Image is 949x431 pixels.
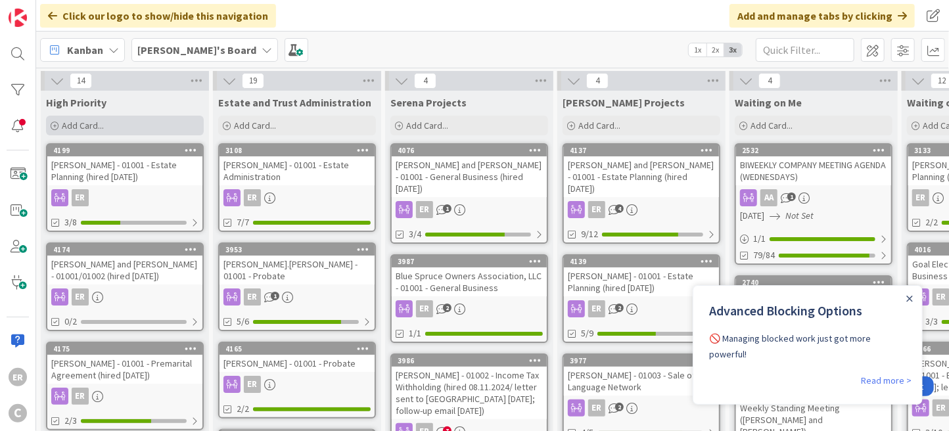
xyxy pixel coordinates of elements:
div: AA [736,189,891,206]
span: 5/6 [237,315,249,329]
div: ER [416,300,433,317]
span: 1 [443,204,451,213]
div: BIWEEKLY COMPANY MEETING AGENDA (WEDNESDAYS) [736,156,891,185]
div: ER [244,189,261,206]
div: ER [220,288,375,306]
span: 4 [758,73,781,89]
span: Add Card... [751,120,793,131]
div: [PERSON_NAME] - 01003 - Sale of Sign Language Network [564,367,719,396]
div: 3986 [398,356,547,365]
div: 4139 [564,256,719,267]
div: 3987 [392,256,547,267]
span: 0/2 [64,315,77,329]
div: ER [72,388,89,405]
div: 4175 [47,343,202,355]
span: Add Card... [578,120,620,131]
span: 79/84 [753,248,775,262]
div: 3977 [564,355,719,367]
span: Add Card... [406,120,448,131]
div: ER [72,189,89,206]
div: 2532 [736,145,891,156]
div: 3108[PERSON_NAME] - 01001 - Estate Administration [220,145,375,185]
span: Kanban [67,42,103,58]
i: Not Set [785,210,814,221]
div: 4076 [392,145,547,156]
span: 19 [242,73,264,89]
div: ER [912,189,929,206]
div: Blue Spruce Owners Association, LLC - 01001 - General Business [392,267,547,296]
a: 3987Blue Spruce Owners Association, LLC - 01001 - General BusinessER1/1 [390,254,548,343]
span: 3/3 [925,315,938,329]
a: 4076[PERSON_NAME] and [PERSON_NAME] - 01001 - General Business (hired [DATE])ER3/4 [390,143,548,244]
div: ER [588,300,605,317]
div: [PERSON_NAME] - 01001 - Estate Administration [220,156,375,185]
div: 4174[PERSON_NAME] and [PERSON_NAME] - 01001/01002 (hired [DATE]) [47,244,202,284]
span: 3/4 [409,227,421,241]
div: ER [416,201,433,218]
div: 3953 [225,245,375,254]
b: [PERSON_NAME]'s Board [137,43,256,57]
div: ER [588,399,605,417]
div: 3986[PERSON_NAME] - 01002 - Income Tax Withholding (hired 08.11.2024/ letter sent to [GEOGRAPHIC_... [392,355,547,419]
div: 2532BIWEEKLY COMPANY MEETING AGENDA (WEDNESDAYS) [736,145,891,185]
div: ER [220,189,375,206]
div: 3987 [398,257,547,266]
div: 3108 [220,145,375,156]
div: ER [392,201,547,218]
span: 4 [615,204,624,213]
div: 4139[PERSON_NAME] - 01001 - Estate Planning (hired [DATE]) [564,256,719,296]
div: 4174 [47,244,202,256]
span: 2 [615,304,624,312]
div: ER [392,300,547,317]
span: 3x [724,43,742,57]
div: 3953 [220,244,375,256]
div: 1/1 [736,231,891,247]
span: 2/2 [925,215,938,229]
div: AA [760,189,777,206]
div: 4137 [564,145,719,156]
div: ER [47,288,202,306]
div: 2740 [736,277,891,288]
div: ER [564,399,719,417]
div: 4175[PERSON_NAME] - 01001 - Premarital Agreement (hired [DATE]) [47,343,202,384]
span: 2/3 [64,414,77,428]
span: 2/2 [237,402,249,416]
div: ER [47,189,202,206]
a: 4165[PERSON_NAME] - 01001 - ProbateER2/2 [218,342,376,419]
div: 4175 [53,344,202,353]
span: Waiting on Me [735,96,802,109]
div: 2740 [742,278,891,287]
span: Add Card... [62,120,104,131]
span: Estate and Trust Administration [218,96,371,109]
div: ER [564,300,719,317]
div: [PERSON_NAME] - 01001 - Estate Planning (hired [DATE]) [47,156,202,185]
span: 1 / 1 [753,232,766,246]
div: 3977[PERSON_NAME] - 01003 - Sale of Sign Language Network [564,355,719,396]
span: 14 [70,73,92,89]
span: High Priority [46,96,106,109]
div: 3977 [570,356,719,365]
div: 2532 [742,146,891,155]
span: 4 [414,73,436,89]
div: Click our logo to show/hide this navigation [40,4,276,28]
a: 3108[PERSON_NAME] - 01001 - Estate AdministrationER7/7 [218,143,376,232]
span: Serena Projects [390,96,467,109]
div: 4139 [570,257,719,266]
div: C [9,404,27,422]
a: 2532BIWEEKLY COMPANY MEETING AGENDA (WEDNESDAYS)AA[DATE]Not Set1/179/84 [735,143,892,265]
span: 7/7 [237,215,249,229]
div: 4165 [225,344,375,353]
span: 1/1 [409,327,421,340]
span: 2 [443,304,451,312]
div: Add and manage tabs by clicking [729,4,915,28]
div: 3986 [392,355,547,367]
div: ER [244,376,261,393]
div: 4174 [53,245,202,254]
div: ER [588,201,605,218]
a: 4139[PERSON_NAME] - 01001 - Estate Planning (hired [DATE])ER5/9 [563,254,720,343]
div: 4199[PERSON_NAME] - 01001 - Estate Planning (hired [DATE]) [47,145,202,185]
